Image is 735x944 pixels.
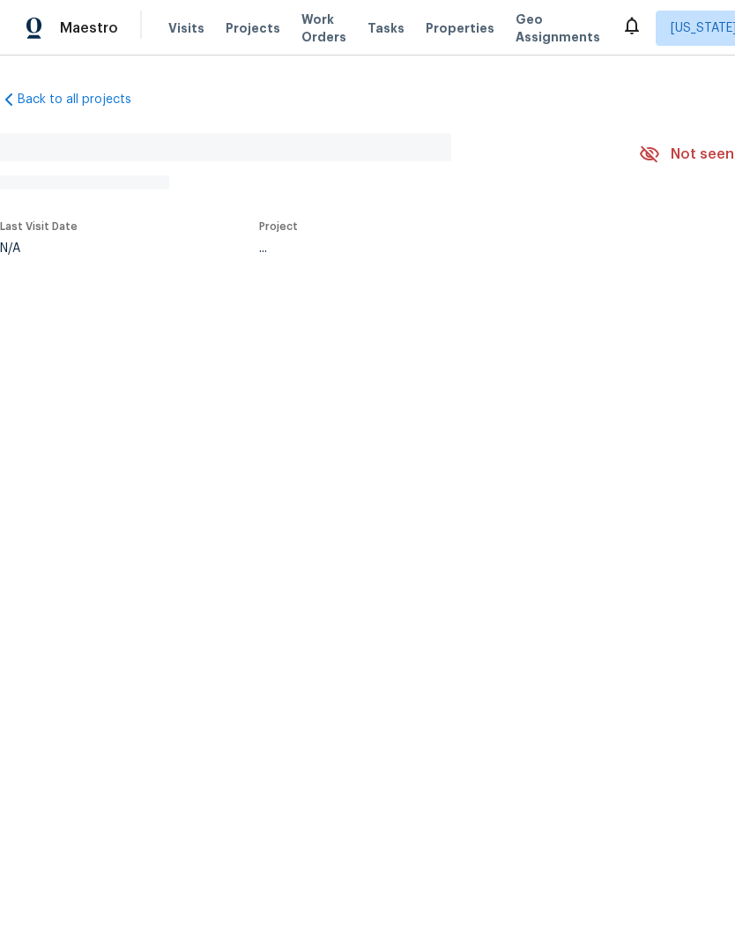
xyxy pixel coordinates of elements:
[60,19,118,37] span: Maestro
[259,221,298,232] span: Project
[301,11,346,46] span: Work Orders
[367,22,405,34] span: Tasks
[226,19,280,37] span: Projects
[426,19,494,37] span: Properties
[259,242,598,255] div: ...
[516,11,600,46] span: Geo Assignments
[168,19,204,37] span: Visits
